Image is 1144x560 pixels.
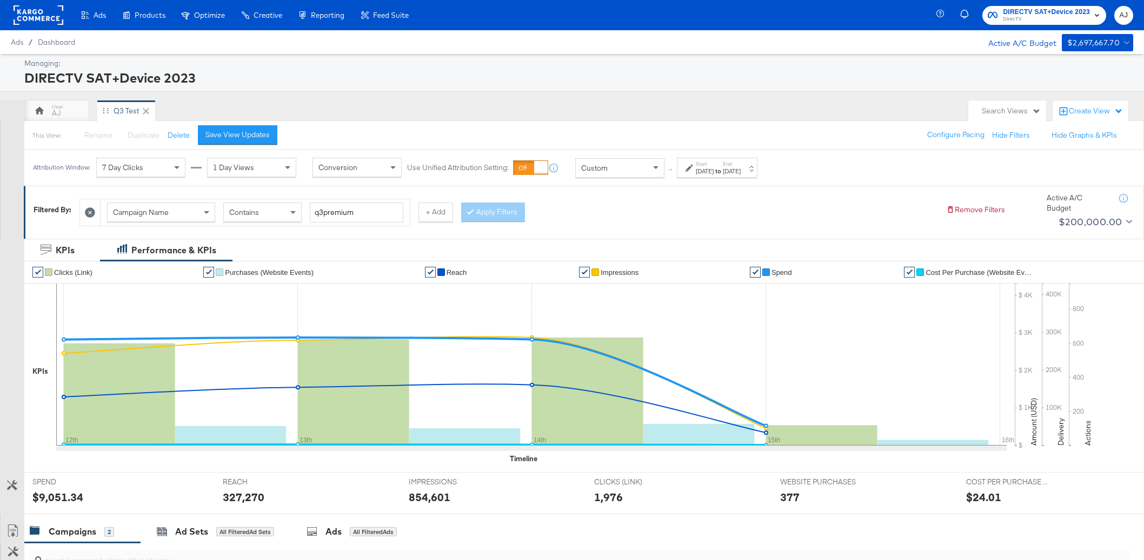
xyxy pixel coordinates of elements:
div: AJ [52,108,61,118]
div: 327,270 [223,489,264,505]
div: KPIs [32,366,48,376]
div: Campaigns [49,525,96,538]
label: Start: [696,160,714,167]
div: Save View Updates [205,130,270,140]
div: $200,000.00 [1059,214,1122,230]
button: DIRECTV SAT+Device 2023DirecTV [982,6,1106,25]
div: $2,697,667.70 [1067,36,1120,50]
span: Ads [11,38,23,46]
span: Impressions [601,268,638,276]
span: Ads [94,11,106,19]
text: Amount (USD) [1029,398,1039,446]
span: WEBSITE PURCHASES [780,477,861,487]
button: Save View Updates [198,125,277,145]
div: 377 [780,489,800,505]
span: Rename [84,130,112,140]
div: This View: [32,131,61,140]
span: DirecTV [1003,15,1090,24]
a: ✔ [425,267,436,278]
label: Use Unified Attribution Setting: [407,163,509,173]
div: Ad Sets [175,525,208,538]
span: Campaign Name [113,207,169,217]
a: ✔ [32,267,43,278]
span: Contains [229,207,259,217]
button: $200,000.00 [1054,213,1134,231]
button: Configure Pacing [920,125,992,145]
div: Timeline [510,454,537,464]
div: 854,601 [409,489,450,505]
span: Optimize [194,11,225,19]
div: [DATE] [696,167,714,176]
span: DIRECTV SAT+Device 2023 [1003,6,1090,18]
span: Cost Per Purchase (Website Events) [926,268,1034,276]
div: Q3 Test [114,106,139,116]
button: Hide Filters [992,130,1030,140]
span: CLICKS (LINK) [594,477,675,487]
span: IMPRESSIONS [409,477,490,487]
button: $2,697,667.70 [1062,34,1133,51]
div: All Filtered Ads [350,527,397,537]
span: Duplicate [128,130,159,140]
span: Custom [581,163,608,173]
div: Managing: [24,58,1130,69]
span: Products [135,11,165,19]
span: REACH [223,477,304,487]
span: Conversion [318,163,357,173]
span: Reach [447,268,467,276]
div: Search Views [982,106,1041,116]
div: Active A/C Budget [1047,193,1106,213]
span: SPEND [32,477,114,487]
div: Active A/C Budget [977,34,1056,50]
span: COST PER PURCHASE (WEBSITE EVENTS) [966,477,1047,487]
div: Filtered By: [34,205,71,215]
div: All Filtered Ad Sets [216,527,274,537]
a: ✔ [750,267,761,278]
div: $24.01 [966,489,1001,505]
a: ✔ [579,267,590,278]
div: 1,976 [594,489,623,505]
span: ↑ [666,168,676,172]
span: Clicks (Link) [54,268,92,276]
div: KPIs [56,244,75,257]
strong: to [714,167,723,176]
span: Purchases (Website Events) [225,268,314,276]
button: Remove Filters [946,205,1005,215]
div: Performance & KPIs [131,244,216,257]
div: Create View [1069,106,1123,117]
label: End: [723,160,741,167]
button: AJ [1114,6,1133,25]
span: Creative [254,11,282,19]
button: + Add [418,203,453,222]
span: Spend [771,268,792,276]
div: DIRECTV SAT+Device 2023 [24,69,1130,87]
text: Actions [1083,420,1093,446]
div: Drag to reorder tab [103,107,109,113]
a: ✔ [203,267,214,278]
span: Feed Suite [373,11,409,19]
span: AJ [1119,9,1129,22]
span: / [23,38,38,46]
button: Delete [168,130,190,140]
span: 7 Day Clicks [102,163,143,173]
span: 1 Day Views [213,163,254,173]
a: Dashboard [38,38,75,46]
span: Reporting [311,11,344,19]
div: 2 [104,527,114,537]
div: Attribution Window: [32,164,91,172]
text: Delivery [1056,418,1066,446]
input: Enter a search term [310,203,403,222]
button: Hide Graphs & KPIs [1052,130,1117,140]
div: [DATE] [723,167,741,176]
a: ✔ [904,267,915,278]
div: Ads [325,525,342,538]
div: $9,051.34 [32,489,83,505]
